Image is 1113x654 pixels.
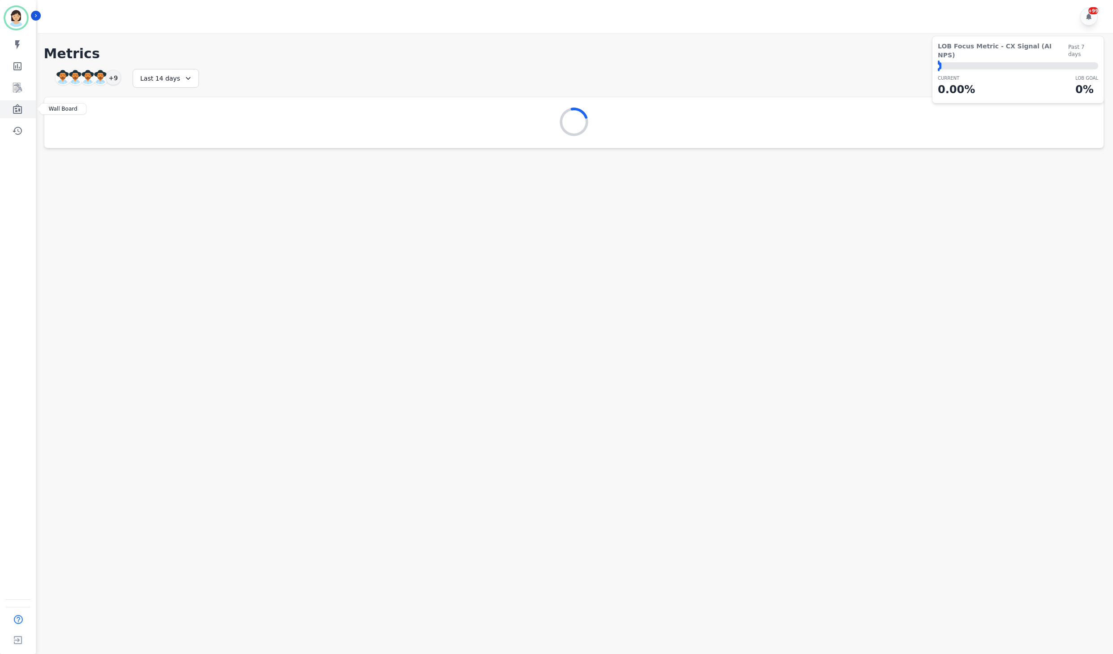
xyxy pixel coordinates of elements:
[44,46,1104,62] h1: Metrics
[1068,43,1098,58] span: Past 7 days
[106,70,121,85] div: +9
[938,82,975,98] p: 0.00 %
[1075,75,1098,82] p: LOB Goal
[1088,7,1098,14] div: +99
[5,7,27,29] img: Bordered avatar
[133,69,199,88] div: Last 14 days
[938,42,1068,60] span: LOB Focus Metric - CX Signal (AI NPS)
[1075,82,1098,98] p: 0 %
[938,75,975,82] p: CURRENT
[938,62,941,69] div: ⬤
